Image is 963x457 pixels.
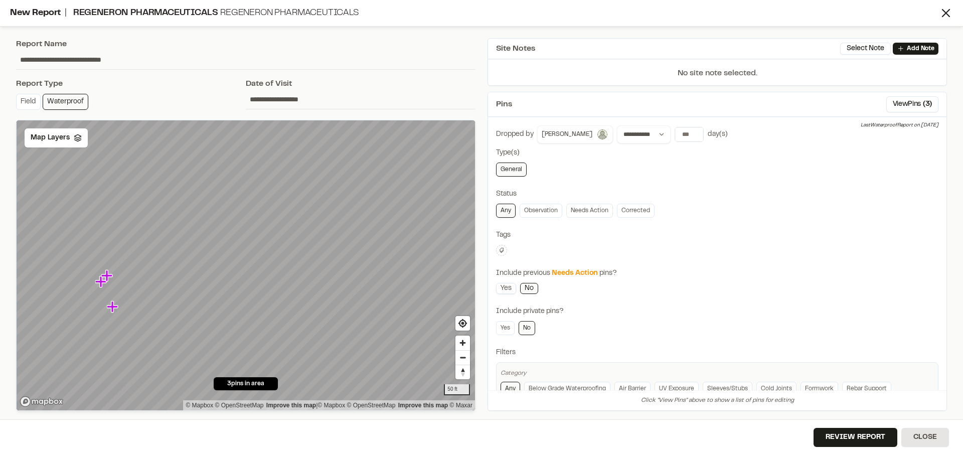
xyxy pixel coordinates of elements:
span: Needs Action [552,270,598,276]
div: Category [501,369,934,378]
a: OpenStreetMap [347,402,396,409]
button: Reset bearing to north [455,365,470,379]
button: Zoom out [455,350,470,365]
button: Zoom in [455,336,470,350]
a: Any [496,204,516,218]
a: Rebar Support [842,382,891,396]
div: Dropped by [496,129,534,140]
button: [PERSON_NAME] [537,125,613,143]
p: No site note selected. [488,67,946,85]
button: Close [901,428,949,447]
div: Map marker [107,300,120,314]
a: Corrected [617,204,655,218]
p: Add Note [907,44,934,53]
div: Tags [496,230,938,241]
a: Yes [496,321,515,335]
canvas: Map [17,120,475,410]
a: Mapbox [186,402,213,409]
button: ViewPins (3) [886,96,938,112]
a: Map feedback [266,402,316,409]
span: [PERSON_NAME] [542,130,592,139]
a: General [496,163,527,177]
a: No [519,321,535,335]
span: ( 3 ) [923,99,932,110]
a: Maxar [449,402,472,409]
span: Regeneron Pharmaceuticals [220,9,359,17]
div: Report Name [16,38,475,50]
a: Any [501,382,520,396]
a: UV Exposure [655,382,699,396]
div: Map marker [101,269,114,282]
span: 3 pins in area [227,379,264,388]
a: No [520,283,538,294]
a: OpenStreetMap [215,402,264,409]
a: Observation [520,204,562,218]
a: Sleeves/Stubs [703,382,752,396]
a: Formwork [800,382,838,396]
a: Air Barrier [614,382,651,396]
button: Edit Tags [496,245,507,256]
div: New Report [10,7,939,20]
div: Filters [496,347,938,358]
div: | [186,400,472,410]
div: 50 ft [444,384,470,395]
div: Click "View Pins" above to show a list of pins for editing [488,390,946,410]
div: Report Type [16,78,246,90]
a: Needs Action [566,204,613,218]
img: James Rosso [596,128,608,140]
a: Yes [496,283,516,294]
button: Select Note [840,43,891,55]
button: Find my location [455,316,470,331]
div: day(s) [708,129,728,140]
span: Site Notes [496,43,535,55]
span: Pins [496,98,512,110]
span: Regeneron Pharmaceuticals [73,9,218,17]
div: Include previous pins? [496,268,938,279]
span: Zoom out [455,351,470,365]
a: Below Grade Waterproofing [524,382,610,396]
div: Include private pins? [496,306,938,317]
div: Map marker [95,275,108,288]
a: Mapbox [317,402,345,409]
div: Status [496,189,938,200]
div: Last Waterproof Report on [DATE] [861,121,938,129]
div: Type(s) [496,147,938,159]
a: Improve this map [398,402,448,409]
div: Date of Visit [246,78,475,90]
button: Review Report [814,428,897,447]
a: Cold Joints [756,382,796,396]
